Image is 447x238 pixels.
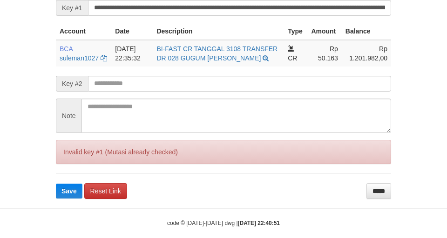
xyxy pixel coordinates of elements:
[111,40,153,66] td: [DATE] 22:35:32
[156,45,278,62] a: BI-FAST CR TANGGAL 3108 TRANSFER DR 028 GUGUM [PERSON_NAME]
[60,45,73,53] span: BCA
[90,187,121,195] span: Reset Link
[342,40,391,66] td: Rp 1.201.982,00
[284,23,307,40] th: Type
[56,23,111,40] th: Account
[153,23,284,40] th: Description
[342,23,391,40] th: Balance
[238,220,280,226] strong: [DATE] 22:40:51
[307,23,341,40] th: Amount
[56,140,391,164] div: Invalid key #1 (Mutasi already checked)
[56,99,81,133] span: Note
[56,76,88,92] span: Key #2
[111,23,153,40] th: Date
[61,187,77,195] span: Save
[84,183,127,199] a: Reset Link
[56,184,82,198] button: Save
[288,54,297,62] span: CR
[307,40,341,66] td: Rp 50.163
[167,220,280,226] small: code © [DATE]-[DATE] dwg |
[101,54,107,62] a: Copy suleman1027 to clipboard
[60,54,99,62] a: suleman1027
